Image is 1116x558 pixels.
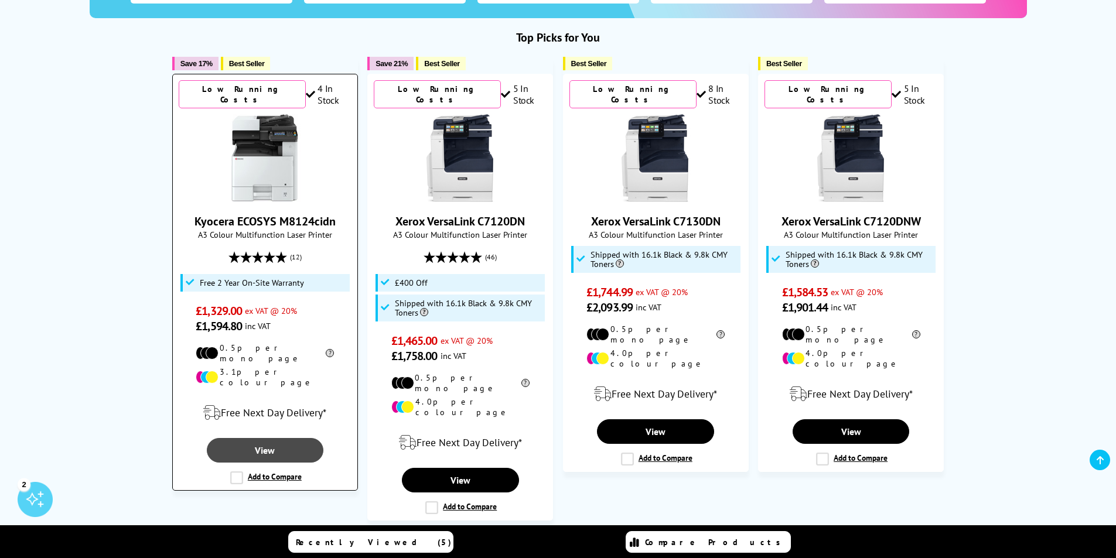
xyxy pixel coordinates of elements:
span: £2,093.99 [586,300,633,315]
span: inc VAT [245,320,271,331]
span: Shipped with 16.1k Black & 9.8k CMY Toners [395,299,542,317]
span: ex VAT @ 20% [441,335,493,346]
button: Best Seller [758,57,808,70]
li: 3.1p per colour page [196,367,334,388]
a: Xerox VersaLink C7130DN [591,214,721,229]
span: inc VAT [636,302,661,313]
div: modal_delivery [179,396,351,429]
img: Kyocera ECOSYS M8124cidn [221,114,309,202]
span: (12) [290,246,302,268]
span: Best Seller [571,59,607,68]
img: Xerox VersaLink C7120DNW [807,114,895,202]
label: Add to Compare [621,453,692,465]
img: Xerox VersaLink C7130DN [612,114,699,202]
span: £1,465.00 [391,333,438,348]
a: Xerox VersaLink C7120DNW [781,214,921,229]
a: View [597,419,714,444]
a: Compare Products [626,531,791,553]
li: 4.0p per colour page [391,396,530,417]
button: Save 17% [172,57,219,70]
div: modal_delivery [765,378,937,410]
button: Best Seller [416,57,466,70]
span: £1,594.80 [196,319,242,334]
a: View [793,419,910,444]
span: A3 Colour Multifunction Laser Printer [765,229,937,240]
span: Best Seller [766,59,802,68]
span: £1,901.44 [782,300,828,315]
a: Kyocera ECOSYS M8124cidn [194,214,336,229]
div: Low Running Costs [569,80,697,108]
span: Recently Viewed (5) [296,537,452,547]
div: modal_delivery [374,426,547,459]
span: Shipped with 16.1k Black & 9.8k CMY Toners [786,250,933,269]
div: Low Running Costs [179,80,306,108]
div: 5 In Stock [892,83,937,106]
div: Low Running Costs [765,80,892,108]
span: ex VAT @ 20% [245,305,297,316]
label: Add to Compare [816,453,888,465]
span: £400 Off [395,278,428,287]
li: 0.5p per mono page [782,324,920,345]
li: 0.5p per mono page [586,324,725,345]
li: 4.0p per colour page [586,348,725,369]
span: £1,584.53 [782,285,828,300]
span: £1,758.00 [391,348,438,364]
label: Add to Compare [425,501,497,514]
span: (46) [485,246,497,268]
button: Best Seller [563,57,613,70]
a: View [402,468,519,492]
span: Best Seller [229,59,265,68]
a: View [207,438,324,463]
a: Recently Viewed (5) [288,531,453,553]
span: Best Seller [424,59,460,68]
div: 4 In Stock [306,83,351,106]
span: Compare Products [645,537,787,547]
div: 5 In Stock [501,83,547,106]
span: Save 17% [180,59,213,68]
span: Save 21% [376,59,408,68]
span: ex VAT @ 20% [831,286,883,297]
a: Xerox VersaLink C7130DN [612,193,699,204]
button: Save 21% [367,57,414,70]
button: Best Seller [221,57,271,70]
a: Xerox VersaLink C7120DN [417,193,504,204]
a: Xerox VersaLink C7120DN [395,214,525,229]
span: inc VAT [441,350,466,361]
span: £1,329.00 [196,303,242,319]
span: £1,744.99 [586,285,633,300]
span: A3 Colour Multifunction Laser Printer [179,229,351,240]
div: Low Running Costs [374,80,501,108]
li: 0.5p per mono page [391,372,530,393]
div: 2 [18,478,30,491]
div: modal_delivery [569,378,742,410]
li: 0.5p per mono page [196,343,334,364]
span: inc VAT [831,302,856,313]
span: Free 2 Year On-Site Warranty [200,278,304,287]
div: 8 In Stock [697,83,742,106]
span: A3 Colour Multifunction Laser Printer [569,229,742,240]
li: 4.0p per colour page [782,348,920,369]
span: Shipped with 16.1k Black & 9.8k CMY Toners [591,250,738,269]
span: ex VAT @ 20% [636,286,688,297]
a: Kyocera ECOSYS M8124cidn [221,193,309,204]
img: Xerox VersaLink C7120DN [417,114,504,202]
a: Xerox VersaLink C7120DNW [807,193,895,204]
span: A3 Colour Multifunction Laser Printer [374,229,547,240]
label: Add to Compare [230,471,302,484]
